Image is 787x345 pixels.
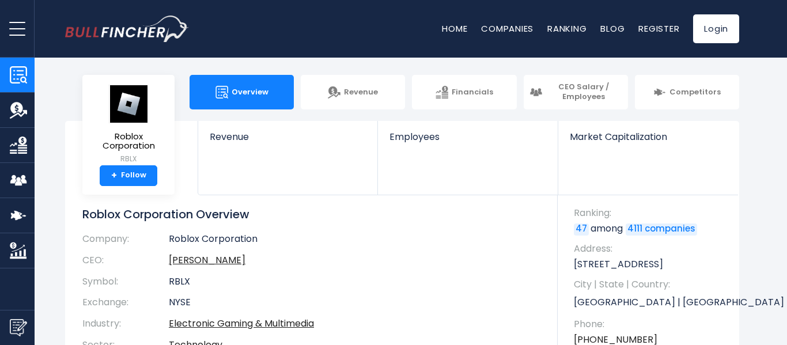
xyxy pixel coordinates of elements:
[169,271,540,293] td: RBLX
[82,292,169,313] th: Exchange:
[301,75,405,109] a: Revenue
[111,170,117,181] strong: +
[574,258,728,271] p: [STREET_ADDRESS]
[574,318,728,331] span: Phone:
[198,121,377,162] a: Revenue
[232,88,268,97] span: Overview
[169,233,540,250] td: Roblox Corporation
[82,250,169,271] th: CEO:
[378,121,557,162] a: Employees
[481,22,534,35] a: Companies
[169,317,314,330] a: Electronic Gaming & Multimedia
[65,16,189,42] img: bullfincher logo
[100,165,157,186] a: +Follow
[558,121,738,162] a: Market Capitalization
[82,313,169,335] th: Industry:
[344,88,378,97] span: Revenue
[547,22,587,35] a: Ranking
[574,242,728,255] span: Address:
[82,233,169,250] th: Company:
[574,294,728,311] p: [GEOGRAPHIC_DATA] | [GEOGRAPHIC_DATA] | US
[524,75,628,109] a: CEO Salary / Employees
[92,132,165,151] span: Roblox Corporation
[91,84,166,165] a: Roblox Corporation RBLX
[210,131,366,142] span: Revenue
[693,14,739,43] a: Login
[65,16,189,42] a: Go to homepage
[190,75,294,109] a: Overview
[169,253,245,267] a: ceo
[82,207,540,222] h1: Roblox Corporation Overview
[442,22,467,35] a: Home
[574,207,728,219] span: Ranking:
[635,75,739,109] a: Competitors
[412,75,516,109] a: Financials
[669,88,721,97] span: Competitors
[600,22,625,35] a: Blog
[574,223,589,235] a: 47
[452,88,493,97] span: Financials
[574,278,728,291] span: City | State | Country:
[626,223,697,235] a: 4111 companies
[574,222,728,235] p: among
[638,22,679,35] a: Register
[92,154,165,164] small: RBLX
[570,131,727,142] span: Market Capitalization
[389,131,546,142] span: Employees
[546,82,622,102] span: CEO Salary / Employees
[82,271,169,293] th: Symbol:
[169,292,540,313] td: NYSE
